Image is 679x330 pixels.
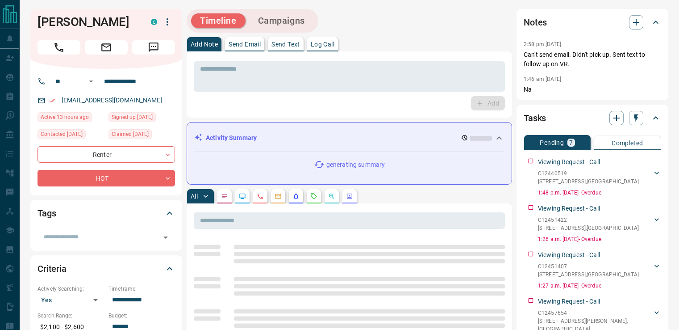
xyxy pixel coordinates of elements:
[191,13,246,28] button: Timeline
[569,140,573,146] p: 7
[37,262,67,276] h2: Criteria
[271,41,300,47] p: Send Text
[132,40,175,55] span: Message
[538,189,661,197] p: 1:48 p.m. [DATE] - Overdue
[37,40,80,55] span: Call
[37,293,104,307] div: Yes
[41,130,83,139] span: Contacted [DATE]
[346,193,353,200] svg: Agent Actions
[37,170,175,186] div: HOT
[538,309,652,317] p: C12457654
[538,282,661,290] p: 1:27 a.m. [DATE] - Overdue
[538,250,600,260] p: Viewing Request - Call
[221,193,228,200] svg: Notes
[191,41,218,47] p: Add Note
[37,206,56,220] h2: Tags
[538,224,639,232] p: [STREET_ADDRESS] , [GEOGRAPHIC_DATA]
[206,133,257,143] p: Activity Summary
[49,97,55,104] svg: Email Verified
[86,76,96,87] button: Open
[37,112,104,125] div: Mon Oct 13 2025
[538,169,639,178] p: C12440519
[108,112,175,125] div: Mon Apr 08 2019
[239,193,246,200] svg: Lead Browsing Activity
[37,285,104,293] p: Actively Searching:
[538,178,639,186] p: [STREET_ADDRESS] , [GEOGRAPHIC_DATA]
[524,41,562,47] p: 2:58 pm [DATE]
[538,168,661,187] div: C12440519[STREET_ADDRESS],[GEOGRAPHIC_DATA]
[540,140,564,146] p: Pending
[538,157,600,167] p: Viewing Request - Call
[229,41,261,47] p: Send Email
[37,203,175,224] div: Tags
[112,113,153,122] span: Signed up [DATE]
[538,235,661,243] p: 1:26 a.m. [DATE] - Overdue
[612,140,643,146] p: Completed
[328,193,335,200] svg: Opportunities
[191,193,198,199] p: All
[538,214,661,234] div: C12451422[STREET_ADDRESS],[GEOGRAPHIC_DATA]
[524,50,661,69] p: Can't send email. Didn't pick up. Sent text to follow up on VR.
[524,76,562,82] p: 1:46 am [DATE]
[41,113,89,122] span: Active 13 hours ago
[538,204,600,213] p: Viewing Request - Call
[108,285,175,293] p: Timeframe:
[326,160,385,169] p: generating summary
[37,15,137,29] h1: [PERSON_NAME]
[257,193,264,200] svg: Calls
[538,297,600,306] p: Viewing Request - Call
[112,130,149,139] span: Claimed [DATE]
[538,261,661,280] div: C12451407[STREET_ADDRESS],[GEOGRAPHIC_DATA]
[310,193,317,200] svg: Requests
[538,216,639,224] p: C12451422
[37,146,175,163] div: Renter
[249,13,314,28] button: Campaigns
[151,19,157,25] div: condos.ca
[524,15,547,30] h2: Notes
[159,231,172,244] button: Open
[108,312,175,320] p: Budget:
[524,107,661,129] div: Tasks
[524,85,661,94] p: Na
[524,12,661,33] div: Notes
[37,129,104,142] div: Tue Sep 16 2025
[524,111,546,125] h2: Tasks
[37,312,104,320] p: Search Range:
[85,40,128,55] span: Email
[311,41,334,47] p: Log Call
[538,262,639,271] p: C12451407
[37,258,175,279] div: Criteria
[62,97,162,104] a: [EMAIL_ADDRESS][DOMAIN_NAME]
[108,129,175,142] div: Tue Sep 16 2025
[194,130,504,146] div: Activity Summary
[538,271,639,279] p: [STREET_ADDRESS] , [GEOGRAPHIC_DATA]
[292,193,300,200] svg: Listing Alerts
[275,193,282,200] svg: Emails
